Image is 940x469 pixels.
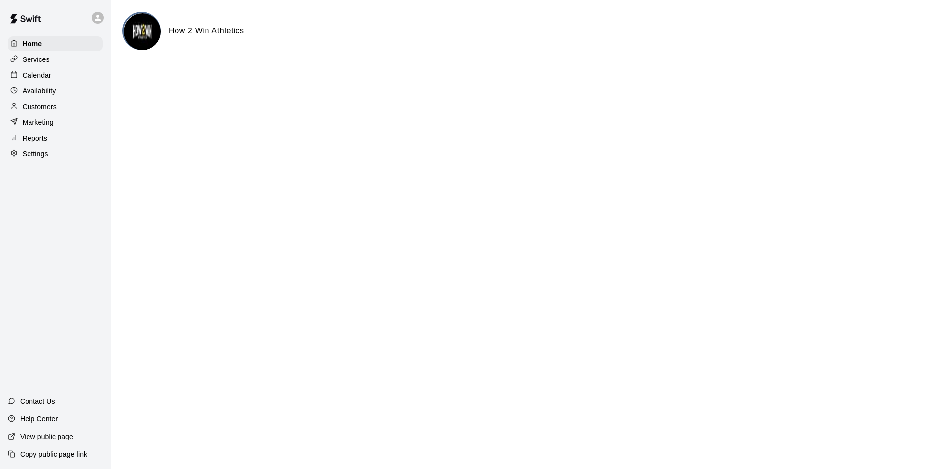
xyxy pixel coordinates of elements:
p: Marketing [23,117,54,127]
p: Help Center [20,414,58,424]
p: Customers [23,102,57,112]
a: Home [8,36,103,51]
p: Contact Us [20,396,55,406]
a: Marketing [8,115,103,130]
img: How 2 Win Athletics logo [124,13,161,50]
a: Calendar [8,68,103,83]
p: Copy public page link [20,449,87,459]
a: Availability [8,84,103,98]
p: Home [23,39,42,49]
p: Settings [23,149,48,159]
p: Services [23,55,50,64]
p: View public page [20,432,73,441]
p: Calendar [23,70,51,80]
p: Reports [23,133,47,143]
a: Reports [8,131,103,146]
h6: How 2 Win Athletics [169,25,244,37]
p: Availability [23,86,56,96]
a: Services [8,52,103,67]
a: Settings [8,147,103,161]
a: Customers [8,99,103,114]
